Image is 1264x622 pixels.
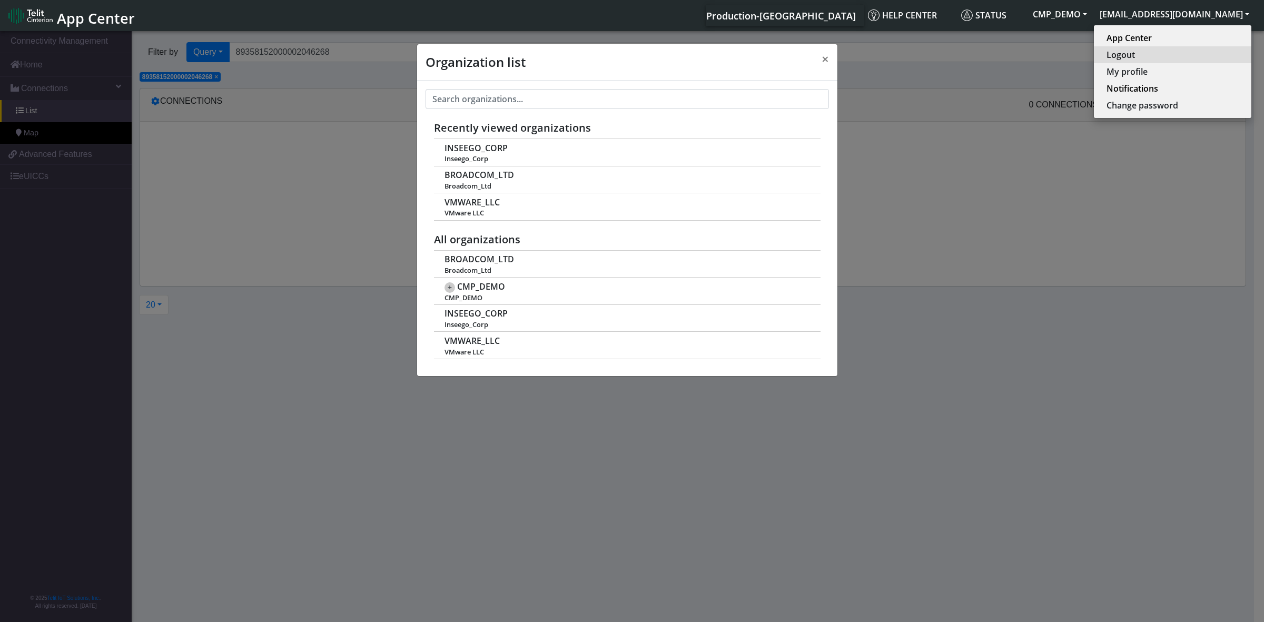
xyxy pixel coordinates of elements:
[706,9,856,22] span: Production-[GEOGRAPHIC_DATA]
[445,170,514,180] span: BROADCOM_LTD
[961,9,973,21] img: status.svg
[822,50,829,67] span: ×
[445,266,809,274] span: Broadcom_Ltd
[445,209,809,217] span: VMware LLC
[445,321,809,329] span: Inseego_Corp
[445,282,455,293] span: +
[445,348,809,356] span: VMware LLC
[57,8,135,28] span: App Center
[445,198,500,208] span: VMWARE_LLC
[1094,63,1251,80] button: My profile
[445,309,508,319] span: INSEEGO_CORP
[457,282,505,292] span: CMP_DEMO
[706,5,855,26] a: Your current platform instance
[426,89,829,109] input: Search organizations...
[1107,32,1239,44] a: App Center
[445,294,809,302] span: CMP_DEMO
[434,233,821,246] h5: All organizations
[1094,46,1251,63] button: Logout
[445,254,514,264] span: BROADCOM_LTD
[868,9,880,21] img: knowledge.svg
[1094,80,1251,97] button: Notifications
[434,122,821,134] h5: Recently viewed organizations
[961,9,1006,21] span: Status
[868,9,937,21] span: Help center
[445,155,809,163] span: Inseego_Corp
[445,143,508,153] span: INSEEGO_CORP
[1026,5,1093,24] button: CMP_DEMO
[1107,82,1239,95] a: Notifications
[957,5,1026,26] a: Status
[864,5,957,26] a: Help center
[445,182,809,190] span: Broadcom_Ltd
[445,336,500,346] span: VMWARE_LLC
[1093,5,1256,24] button: [EMAIL_ADDRESS][DOMAIN_NAME]
[8,7,53,24] img: logo-telit-cinterion-gw-new.png
[8,4,133,27] a: App Center
[1094,29,1251,46] button: App Center
[426,53,526,72] h4: Organization list
[1094,97,1251,114] button: Change password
